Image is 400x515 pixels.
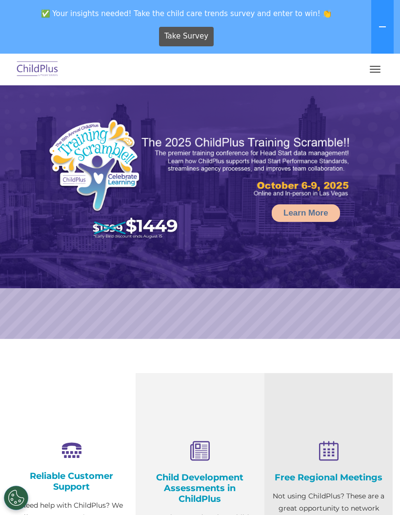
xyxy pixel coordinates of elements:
h4: Child Development Assessments in ChildPlus [143,472,257,504]
span: Take Survey [164,28,208,45]
iframe: Chat Widget [351,468,400,515]
h4: Free Regional Meetings [272,472,385,483]
a: Take Survey [159,27,214,46]
h4: Reliable Customer Support [15,471,128,492]
button: Cookies Settings [4,486,28,510]
img: ChildPlus by Procare Solutions [15,58,60,81]
span: ✅ Your insights needed! Take the child care trends survey and enter to win! 👏 [4,4,369,23]
a: Learn More [272,204,340,222]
